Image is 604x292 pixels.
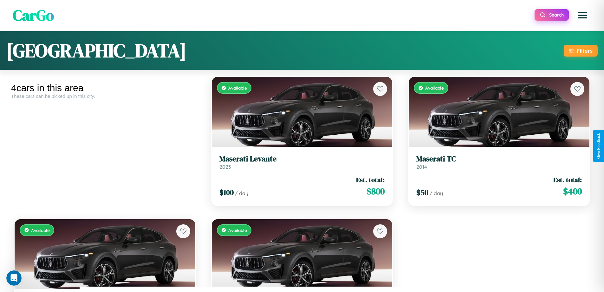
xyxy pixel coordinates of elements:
span: Available [228,85,247,91]
h3: Maserati Levante [219,154,385,164]
span: / day [235,190,248,196]
span: CarGo [13,5,54,26]
div: Filters [577,47,593,54]
iframe: Intercom live chat [6,270,22,286]
div: Give Feedback [596,133,601,159]
span: $ 400 [563,185,582,198]
span: / day [430,190,443,196]
span: 2023 [219,164,231,170]
button: Search [535,9,569,21]
h3: Maserati TC [416,154,582,164]
div: 4 cars in this area [11,83,199,93]
span: Search [549,12,564,18]
div: These cars can be picked up in this city. [11,93,199,99]
span: Available [228,227,247,233]
span: $ 50 [416,187,428,198]
span: $ 800 [367,185,385,198]
h1: [GEOGRAPHIC_DATA] [6,37,186,64]
span: Available [425,85,444,91]
a: Maserati TC2014 [416,154,582,170]
a: Maserati Levante2023 [219,154,385,170]
span: 2014 [416,164,427,170]
span: $ 100 [219,187,234,198]
span: Available [31,227,50,233]
span: Est. total: [356,175,385,184]
button: Open menu [574,6,591,24]
span: Est. total: [553,175,582,184]
button: Filters [564,45,598,57]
